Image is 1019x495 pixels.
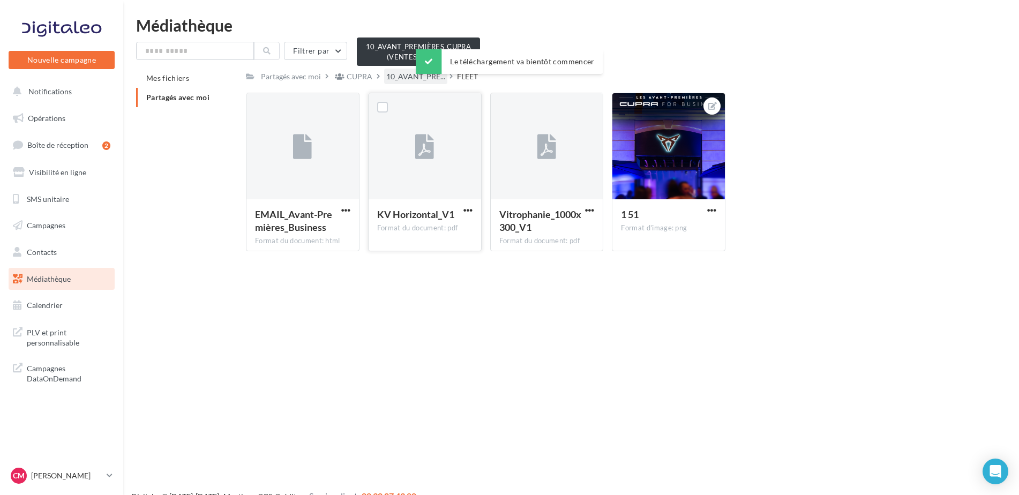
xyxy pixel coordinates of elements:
[9,466,115,486] a: CM [PERSON_NAME]
[27,274,71,283] span: Médiathèque
[621,223,716,233] div: Format d'image: png
[27,194,69,203] span: SMS unitaire
[6,241,117,264] a: Contacts
[9,51,115,69] button: Nouvelle campagne
[6,133,117,156] a: Boîte de réception2
[27,247,57,257] span: Contacts
[27,221,65,230] span: Campagnes
[28,87,72,96] span: Notifications
[29,168,86,177] span: Visibilité en ligne
[983,459,1008,484] div: Open Intercom Messenger
[499,208,581,233] span: Vitrophanie_1000x300_V1
[255,236,350,246] div: Format du document: html
[6,268,117,290] a: Médiathèque
[499,236,595,246] div: Format du document: pdf
[6,80,113,103] button: Notifications
[377,223,473,233] div: Format du document: pdf
[255,208,332,233] span: EMAIL_Avant-Premières_Business
[6,188,117,211] a: SMS unitaire
[27,361,110,384] span: Campagnes DataOnDemand
[6,214,117,237] a: Campagnes
[377,208,454,220] span: KV Horizontal_V1
[27,325,110,348] span: PLV et print personnalisable
[347,71,372,82] div: CUPRA
[146,93,209,102] span: Partagés avec moi
[31,470,102,481] p: [PERSON_NAME]
[102,141,110,150] div: 2
[6,294,117,317] a: Calendrier
[28,114,65,123] span: Opérations
[261,71,321,82] div: Partagés avec moi
[6,321,117,352] a: PLV et print personnalisable
[13,470,25,481] span: CM
[146,73,189,82] span: Mes fichiers
[357,37,480,66] div: 10_AVANT_PREMIÈRES_CUPRA (VENTES PRIVEES)
[136,17,1006,33] div: Médiathèque
[27,301,63,310] span: Calendrier
[6,357,117,388] a: Campagnes DataOnDemand
[416,49,603,74] div: Le téléchargement va bientôt commencer
[27,140,88,149] span: Boîte de réception
[284,42,347,60] button: Filtrer par
[621,208,639,220] span: 1 51
[6,161,117,184] a: Visibilité en ligne
[6,107,117,130] a: Opérations
[386,71,445,82] span: 10_AVANT_PRE...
